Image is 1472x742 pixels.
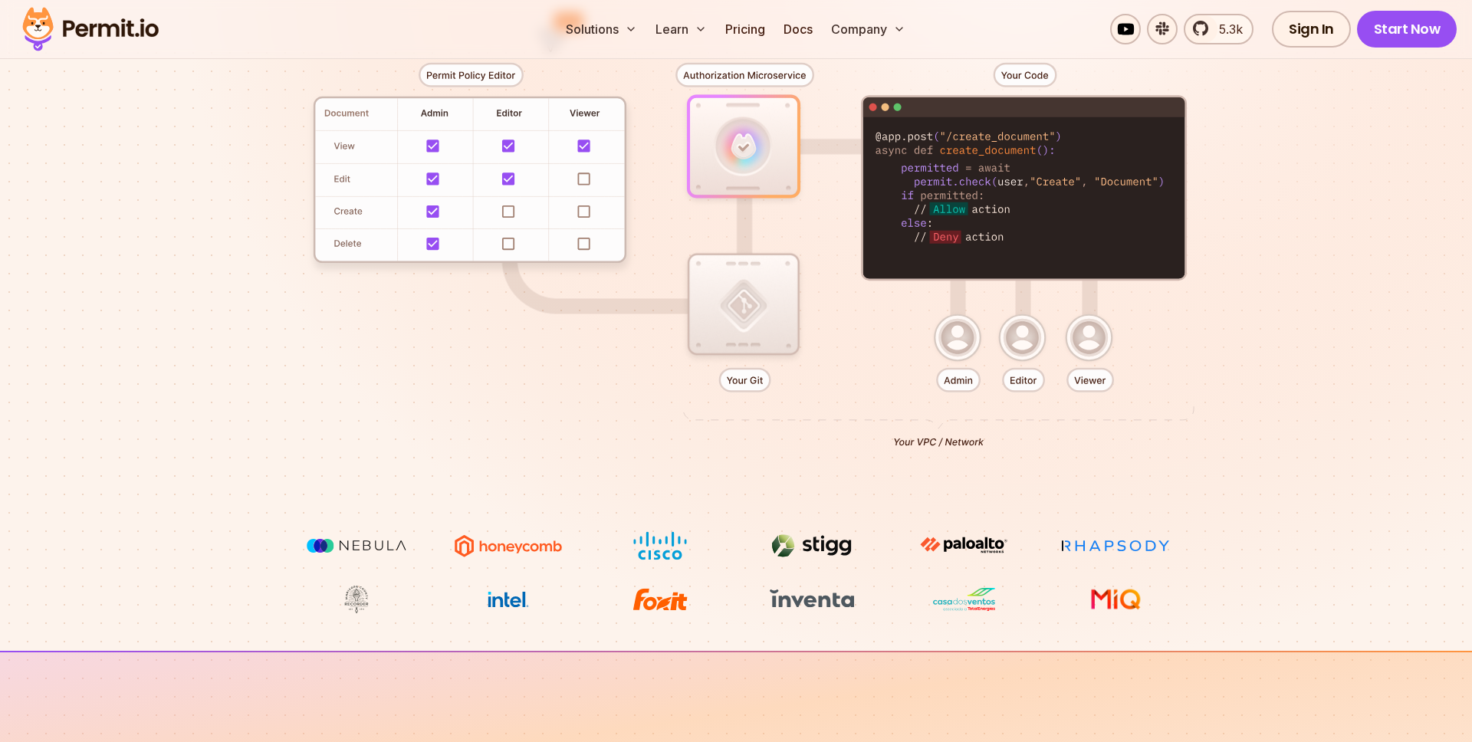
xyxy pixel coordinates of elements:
[15,3,166,55] img: Permit logo
[1184,14,1253,44] a: 5.3k
[1210,20,1243,38] span: 5.3k
[451,531,566,560] img: Honeycomb
[603,531,718,560] img: Cisco
[754,585,869,612] img: inventa
[649,14,713,44] button: Learn
[906,585,1021,614] img: Casa dos Ventos
[754,531,869,560] img: Stigg
[906,531,1021,559] img: paloalto
[825,14,912,44] button: Company
[299,531,414,560] img: Nebula
[1064,586,1168,612] img: MIQ
[1357,11,1457,48] a: Start Now
[1058,531,1173,560] img: Rhapsody Health
[1272,11,1351,48] a: Sign In
[603,585,718,614] img: Foxit
[451,585,566,614] img: Intel
[777,14,819,44] a: Docs
[560,14,643,44] button: Solutions
[299,585,414,614] img: Maricopa County Recorder\'s Office
[719,14,771,44] a: Pricing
